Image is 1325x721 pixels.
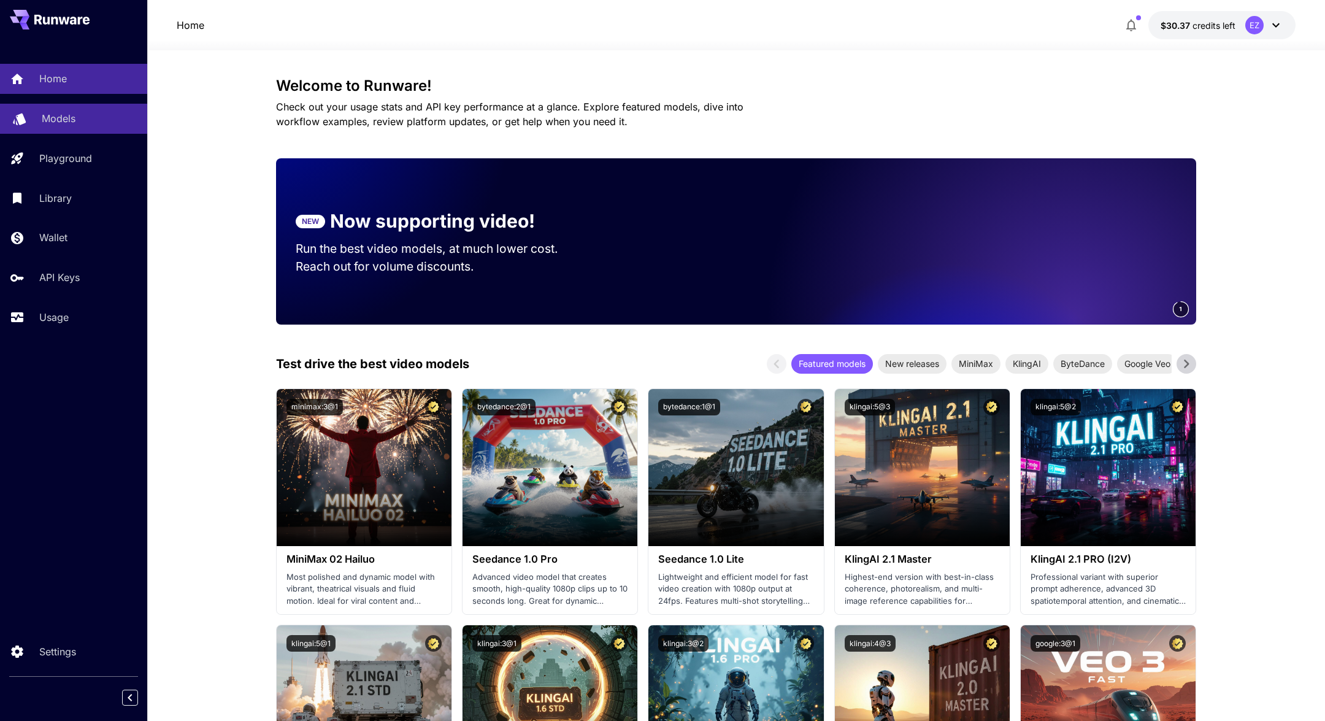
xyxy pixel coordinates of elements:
[1117,357,1178,370] span: Google Veo
[39,310,69,325] p: Usage
[286,571,442,607] p: Most polished and dynamic model with vibrant, theatrical visuals and fluid motion. Ideal for vira...
[845,553,1000,565] h3: KlingAI 2.1 Master
[472,571,628,607] p: Advanced video model that creates smooth, high-quality 1080p clips up to 10 seconds long. Great f...
[658,553,813,565] h3: Seedance 1.0 Lite
[122,690,138,706] button: Collapse sidebar
[1031,553,1186,565] h3: KlingAI 2.1 PRO (I2V)
[425,399,442,415] button: Certified Model – Vetted for best performance and includes a commercial license.
[845,399,895,415] button: klingai:5@3
[330,207,535,235] p: Now supporting video!
[791,354,873,374] div: Featured models
[39,191,72,206] p: Library
[177,18,204,33] a: Home
[1169,399,1186,415] button: Certified Model – Vetted for best performance and includes a commercial license.
[835,389,1010,546] img: alt
[39,270,80,285] p: API Keys
[658,635,709,652] button: klingai:3@2
[296,258,582,276] p: Reach out for volume discounts.
[1169,635,1186,652] button: Certified Model – Vetted for best performance and includes a commercial license.
[845,571,1000,607] p: Highest-end version with best-in-class coherence, photorealism, and multi-image reference capabil...
[611,399,628,415] button: Certified Model – Vetted for best performance and includes a commercial license.
[286,635,336,652] button: klingai:5@1
[131,687,147,709] div: Collapse sidebar
[1031,571,1186,607] p: Professional variant with superior prompt adherence, advanced 3D spatiotemporal attention, and ci...
[1192,20,1235,31] span: credits left
[951,354,1000,374] div: MiniMax
[845,635,896,652] button: klingai:4@3
[42,111,75,126] p: Models
[878,357,947,370] span: New releases
[286,399,343,415] button: minimax:3@1
[1053,354,1112,374] div: ByteDance
[276,355,469,373] p: Test drive the best video models
[951,357,1000,370] span: MiniMax
[658,571,813,607] p: Lightweight and efficient model for fast video creation with 1080p output at 24fps. Features mult...
[472,399,536,415] button: bytedance:2@1
[1031,635,1080,652] button: google:3@1
[648,389,823,546] img: alt
[1148,11,1296,39] button: $30.36749EZ
[797,399,814,415] button: Certified Model – Vetted for best performance and includes a commercial license.
[276,101,743,128] span: Check out your usage stats and API key performance at a glance. Explore featured models, dive int...
[1005,354,1048,374] div: KlingAI
[1117,354,1178,374] div: Google Veo
[39,230,67,245] p: Wallet
[1161,20,1192,31] span: $30.37
[286,553,442,565] h3: MiniMax 02 Hailuo
[658,399,720,415] button: bytedance:1@1
[1053,357,1112,370] span: ByteDance
[472,635,521,652] button: klingai:3@1
[1031,399,1081,415] button: klingai:5@2
[472,553,628,565] h3: Seedance 1.0 Pro
[296,240,582,258] p: Run the best video models, at much lower cost.
[39,71,67,86] p: Home
[611,635,628,652] button: Certified Model – Vetted for best performance and includes a commercial license.
[425,635,442,652] button: Certified Model – Vetted for best performance and includes a commercial license.
[1161,19,1235,32] div: $30.36749
[1021,389,1196,546] img: alt
[1179,304,1183,314] span: 1
[983,399,1000,415] button: Certified Model – Vetted for best performance and includes a commercial license.
[791,357,873,370] span: Featured models
[276,77,1196,94] h3: Welcome to Runware!
[277,389,451,546] img: alt
[302,216,319,227] p: NEW
[177,18,204,33] nav: breadcrumb
[797,635,814,652] button: Certified Model – Vetted for best performance and includes a commercial license.
[1005,357,1048,370] span: KlingAI
[463,389,637,546] img: alt
[983,635,1000,652] button: Certified Model – Vetted for best performance and includes a commercial license.
[39,151,92,166] p: Playground
[39,644,76,659] p: Settings
[878,354,947,374] div: New releases
[1245,16,1264,34] div: EZ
